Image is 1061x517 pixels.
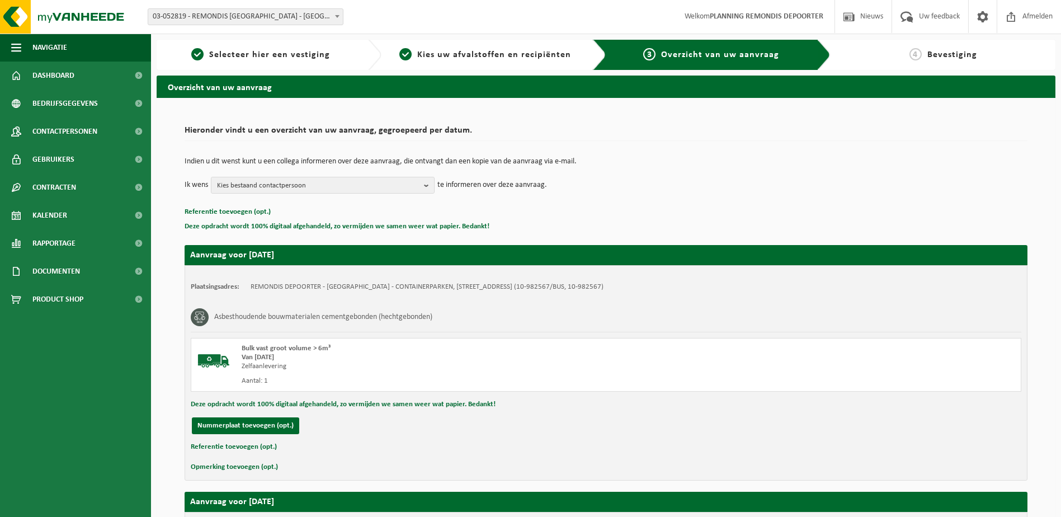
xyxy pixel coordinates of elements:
button: Referentie toevoegen (opt.) [185,205,271,219]
span: Dashboard [32,62,74,90]
div: Aantal: 1 [242,377,651,386]
span: 03-052819 - REMONDIS WEST-VLAANDEREN - OOSTENDE [148,8,343,25]
span: Bedrijfsgegevens [32,90,98,117]
span: Bevestiging [927,50,977,59]
button: Kies bestaand contactpersoon [211,177,435,194]
span: Kalender [32,201,67,229]
span: Contactpersonen [32,117,97,145]
p: te informeren over deze aanvraag. [437,177,547,194]
span: Kies uw afvalstoffen en recipiënten [417,50,571,59]
span: 03-052819 - REMONDIS WEST-VLAANDEREN - OOSTENDE [148,9,343,25]
button: Opmerking toevoegen (opt.) [191,460,278,474]
button: Nummerplaat toevoegen (opt.) [192,417,299,434]
span: Bulk vast groot volume > 6m³ [242,345,331,352]
span: Documenten [32,257,80,285]
strong: Aanvraag voor [DATE] [190,497,274,506]
td: REMONDIS DEPOORTER - [GEOGRAPHIC_DATA] - CONTAINERPARKEN, [STREET_ADDRESS] (10-982567/BUS, 10-982... [251,283,603,292]
h2: Overzicht van uw aanvraag [157,76,1055,97]
span: 3 [643,48,656,60]
span: Contracten [32,173,76,201]
p: Indien u dit wenst kunt u een collega informeren over deze aanvraag, die ontvangt dan een kopie v... [185,158,1027,166]
strong: Van [DATE] [242,354,274,361]
span: Navigatie [32,34,67,62]
a: 2Kies uw afvalstoffen en recipiënten [387,48,584,62]
span: Product Shop [32,285,83,313]
span: Rapportage [32,229,76,257]
div: Zelfaanlevering [242,362,651,371]
button: Deze opdracht wordt 100% digitaal afgehandeld, zo vermijden we samen weer wat papier. Bedankt! [191,397,496,412]
p: Ik wens [185,177,208,194]
button: Deze opdracht wordt 100% digitaal afgehandeld, zo vermijden we samen weer wat papier. Bedankt! [185,219,489,234]
strong: Aanvraag voor [DATE] [190,251,274,260]
a: 1Selecteer hier een vestiging [162,48,359,62]
h2: Hieronder vindt u een overzicht van uw aanvraag, gegroepeerd per datum. [185,126,1027,141]
span: 1 [191,48,204,60]
strong: PLANNING REMONDIS DEPOORTER [710,12,823,21]
span: Overzicht van uw aanvraag [661,50,779,59]
span: Gebruikers [32,145,74,173]
span: 2 [399,48,412,60]
strong: Plaatsingsadres: [191,283,239,290]
h3: Asbesthoudende bouwmaterialen cementgebonden (hechtgebonden) [214,308,432,326]
img: BL-SO-LV.png [197,344,230,378]
button: Referentie toevoegen (opt.) [191,440,277,454]
span: 4 [909,48,922,60]
span: Selecteer hier een vestiging [209,50,330,59]
span: Kies bestaand contactpersoon [217,177,419,194]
